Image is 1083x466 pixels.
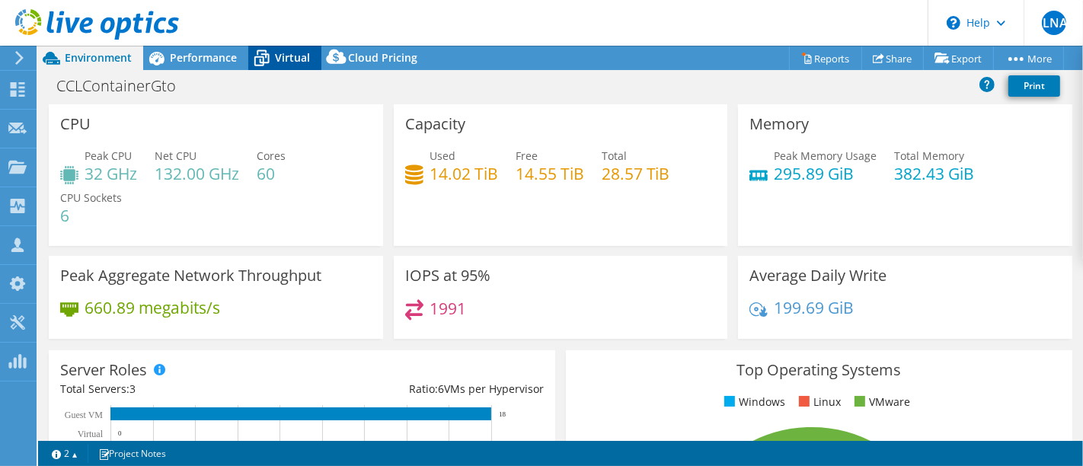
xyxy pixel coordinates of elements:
span: 6 [438,381,444,396]
h4: 14.02 TiB [430,165,498,182]
span: Environment [65,50,132,65]
h1: CCLContainerGto [50,78,200,94]
span: Cores [257,148,286,163]
text: Virtual [78,429,104,439]
li: Linux [795,394,841,410]
a: Reports [789,46,862,70]
span: Net CPU [155,148,196,163]
h3: IOPS at 95% [405,267,490,284]
h3: Average Daily Write [749,267,887,284]
li: VMware [851,394,910,410]
h4: 28.57 TiB [602,165,670,182]
h3: CPU [60,116,91,132]
h3: Capacity [405,116,465,132]
span: Virtual [275,50,310,65]
a: Print [1008,75,1060,97]
span: Total Memory [894,148,964,163]
a: More [993,46,1064,70]
span: 3 [129,381,136,396]
h3: Peak Aggregate Network Throughput [60,267,321,284]
h4: 132.00 GHz [155,165,239,182]
span: Used [430,148,455,163]
a: Export [923,46,994,70]
h4: 60 [257,165,286,182]
h3: Top Operating Systems [577,362,1061,378]
h4: 295.89 GiB [774,165,877,182]
h4: 199.69 GiB [774,299,854,316]
h4: 14.55 TiB [516,165,584,182]
span: JLNA [1042,11,1066,35]
span: Free [516,148,538,163]
h3: Memory [749,116,809,132]
h4: 660.89 megabits/s [85,299,220,316]
a: 2 [41,444,88,463]
span: Cloud Pricing [348,50,417,65]
a: Share [861,46,924,70]
a: Project Notes [88,444,177,463]
li: Windows [720,394,785,410]
h4: 1991 [430,300,466,317]
span: CPU Sockets [60,190,122,205]
span: Peak CPU [85,148,132,163]
text: 0 [118,429,122,437]
div: Total Servers: [60,381,302,397]
text: 18 [499,410,506,418]
h4: 382.43 GiB [894,165,974,182]
text: Guest VM [65,410,103,420]
svg: \n [947,16,960,30]
span: Peak Memory Usage [774,148,877,163]
span: Performance [170,50,237,65]
h4: 32 GHz [85,165,137,182]
div: Ratio: VMs per Hypervisor [302,381,543,397]
h4: 6 [60,207,122,224]
span: Total [602,148,627,163]
h3: Server Roles [60,362,147,378]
